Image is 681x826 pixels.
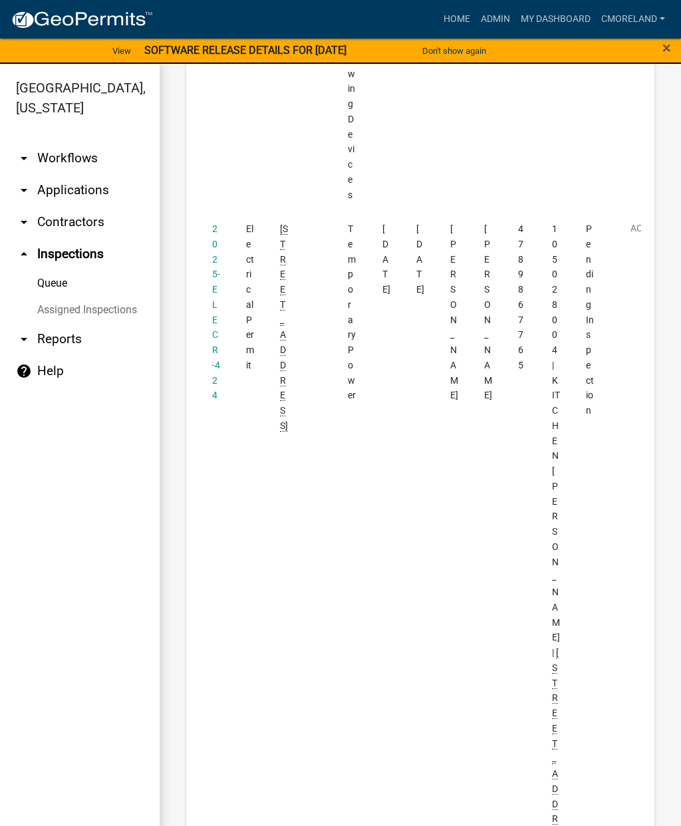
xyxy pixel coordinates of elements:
[348,223,356,400] span: Temporary Power
[586,223,594,416] span: Pending Inspection
[438,7,476,32] a: Home
[662,39,671,57] span: ×
[16,150,32,166] i: arrow_drop_down
[246,223,254,370] span: Electrical Permit
[620,221,674,255] button: Action
[107,40,136,62] a: View
[450,223,458,400] span: Cedrick Moreland
[382,223,390,295] span: 09/15/2025
[144,44,346,57] strong: SOFTWARE RELEASE DETAILS FOR [DATE]
[212,223,220,400] a: 2025-ELECR-424
[16,182,32,198] i: arrow_drop_down
[416,221,425,297] div: [DATE]
[484,223,492,400] span: Mike Etheridge
[515,7,596,32] a: My Dashboard
[16,246,32,262] i: arrow_drop_up
[417,40,491,62] button: Don't show again
[16,214,32,230] i: arrow_drop_down
[518,223,523,370] span: 4789867765
[596,7,670,32] a: cmoreland
[16,331,32,347] i: arrow_drop_down
[280,223,288,432] span: 372 WARDS CHAPEL RD
[476,7,515,32] a: Admin
[662,40,671,56] button: Close
[16,363,32,379] i: help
